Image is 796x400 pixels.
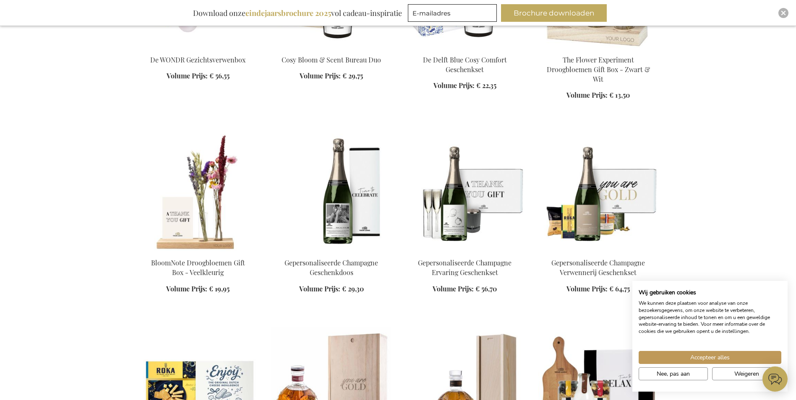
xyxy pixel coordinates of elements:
[566,284,608,293] span: Volume Prijs:
[566,284,630,294] a: Volume Prijs: € 64,75
[342,284,364,293] span: € 29,30
[418,258,512,277] a: Gepersonaliseerde Champagne Ervaring Geschenkset
[167,71,208,80] span: Volume Prijs:
[299,284,340,293] span: Volume Prijs:
[300,71,341,80] span: Volume Prijs:
[166,284,230,294] a: Volume Prijs: € 19,95
[778,8,788,18] div: Close
[657,369,690,378] span: Nee, pas aan
[405,134,525,251] img: Gepersonaliseerde Champagne Ervaring Geschenkset
[209,284,230,293] span: € 19,95
[639,289,781,296] h2: Wij gebruiken cookies
[138,44,258,52] a: The WONDR Facial Treat Box
[342,71,363,80] span: € 29,75
[538,44,658,52] a: The Flower Experiment Gift Box - Black & White
[423,55,507,74] a: De Delft Blue Cosy Comfort Geschenkset
[639,351,781,364] button: Accepteer alle cookies
[551,258,645,277] a: Gepersonaliseerde Champagne Verwennerij Geschenkset
[781,10,786,16] img: Close
[245,8,331,18] b: eindejaarsbrochure 2025
[433,284,474,293] span: Volume Prijs:
[271,134,391,251] img: Gepersonaliseerde Champagne Geschenkdoos
[609,91,630,99] span: € 13,50
[271,44,391,52] a: The Bloom & Scent Cosy Desk Duo
[433,81,475,90] span: Volume Prijs:
[299,284,364,294] a: Volume Prijs: € 29,30
[566,91,630,100] a: Volume Prijs: € 13,50
[189,4,406,22] div: Download onze vol cadeau-inspiratie
[762,366,788,392] iframe: belco-activator-frame
[609,284,630,293] span: € 64,75
[734,369,759,378] span: Weigeren
[547,55,650,83] a: The Flower Experiment Droogbloemen Gift Box - Zwart & Wit
[284,258,378,277] a: Gepersonaliseerde Champagne Geschenkdoos
[639,300,781,335] p: We kunnen deze plaatsen voor analyse van onze bezoekersgegevens, om onze website te verbeteren, g...
[405,248,525,256] a: Gepersonaliseerde Champagne Ervaring Geschenkset
[282,55,381,64] a: Cosy Bloom & Scent Bureau Duo
[433,284,497,294] a: Volume Prijs: € 56,70
[166,284,207,293] span: Volume Prijs:
[150,55,245,64] a: De WONDR Gezichtsverwenbox
[712,367,781,380] button: Alle cookies weigeren
[538,134,658,251] img: Gepersonaliseerde Champagne Verwennerij Geschenkset
[151,258,245,277] a: BloomNote Droogbloemen Gift Box - Veelkleurig
[475,284,497,293] span: € 56,70
[167,71,230,81] a: Volume Prijs: € 56,55
[501,4,607,22] button: Brochure downloaden
[690,353,730,362] span: Accepteer alles
[138,134,258,251] img: BloomNote Gift Box - Multicolor
[138,248,258,256] a: BloomNote Gift Box - Multicolor
[639,367,708,380] button: Pas cookie voorkeuren aan
[209,71,230,80] span: € 56,55
[405,44,525,52] a: Delft's Cosy Comfort Gift Set
[433,81,496,91] a: Volume Prijs: € 22,35
[476,81,496,90] span: € 22,35
[300,71,363,81] a: Volume Prijs: € 29,75
[408,4,497,22] input: E-mailadres
[538,248,658,256] a: Gepersonaliseerde Champagne Verwennerij Geschenkset
[408,4,499,24] form: marketing offers and promotions
[566,91,608,99] span: Volume Prijs:
[271,248,391,256] a: Gepersonaliseerde Champagne Geschenkdoos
